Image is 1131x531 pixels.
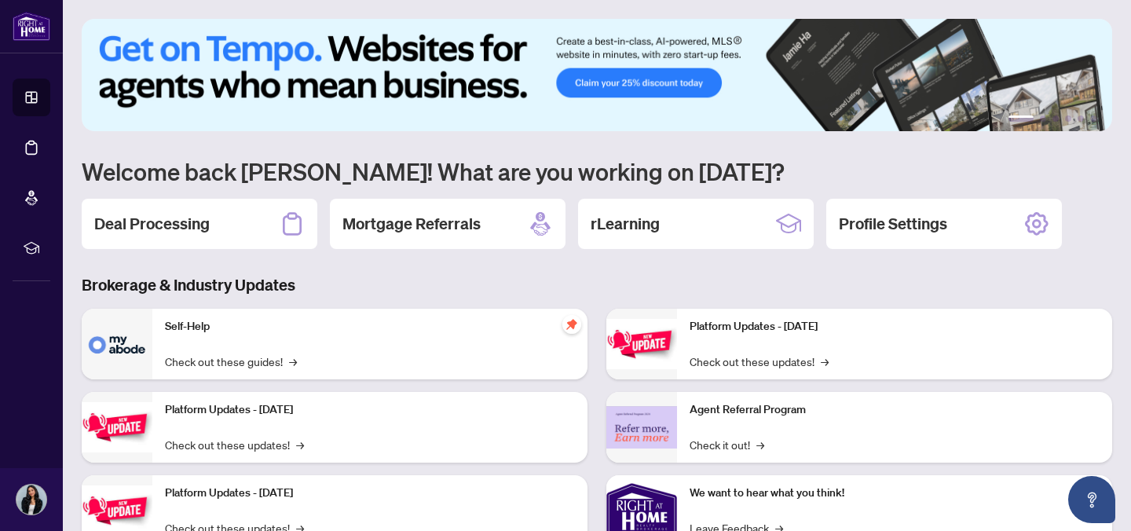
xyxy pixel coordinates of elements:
[821,353,829,370] span: →
[690,353,829,370] a: Check out these updates!→
[296,436,304,453] span: →
[1008,115,1034,122] button: 1
[1065,115,1071,122] button: 4
[94,213,210,235] h2: Deal Processing
[165,401,575,419] p: Platform Updates - [DATE]
[606,406,677,449] img: Agent Referral Program
[1068,476,1115,523] button: Open asap
[13,12,50,41] img: logo
[165,318,575,335] p: Self-Help
[82,309,152,379] img: Self-Help
[690,485,1100,502] p: We want to hear what you think!
[82,274,1112,296] h3: Brokerage & Industry Updates
[690,318,1100,335] p: Platform Updates - [DATE]
[165,436,304,453] a: Check out these updates!→
[591,213,660,235] h2: rLearning
[165,485,575,502] p: Platform Updates - [DATE]
[756,436,764,453] span: →
[690,401,1100,419] p: Agent Referral Program
[1078,115,1084,122] button: 5
[562,315,581,334] span: pushpin
[606,319,677,368] img: Platform Updates - June 23, 2025
[82,402,152,452] img: Platform Updates - September 16, 2025
[839,213,947,235] h2: Profile Settings
[289,353,297,370] span: →
[1090,115,1096,122] button: 6
[342,213,481,235] h2: Mortgage Referrals
[165,353,297,370] a: Check out these guides!→
[1052,115,1059,122] button: 3
[82,156,1112,186] h1: Welcome back [PERSON_NAME]! What are you working on [DATE]?
[16,485,46,515] img: Profile Icon
[690,436,764,453] a: Check it out!→
[1040,115,1046,122] button: 2
[82,19,1112,131] img: Slide 0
